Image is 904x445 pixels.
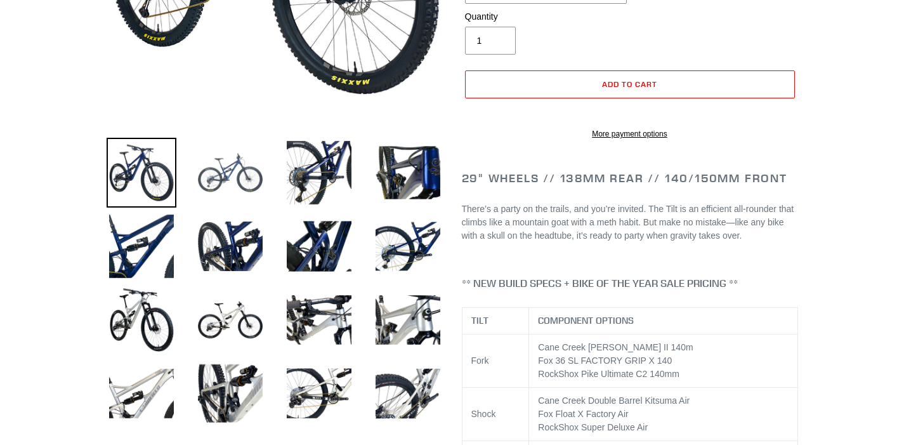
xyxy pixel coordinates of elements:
label: Quantity [465,10,627,23]
img: Load image into Gallery viewer, TILT - Complete Bike [195,211,265,281]
button: Add to cart [465,70,795,98]
img: Load image into Gallery viewer, TILT - Complete Bike [373,211,443,281]
td: Cane Creek Double Barrel Kitsuma Air Fox Float X Factory Air RockShox Super Deluxe Air [529,387,797,441]
td: Cane Creek [PERSON_NAME] II 140m Fox 36 SL FACTORY GRIP X 140 RockShox Pike Ultimate C2 140mm [529,334,797,387]
td: Fork [462,334,529,387]
img: Load image into Gallery viewer, TILT - Complete Bike [107,138,176,208]
img: Load image into Gallery viewer, TILT - Complete Bike [284,359,354,428]
img: Load image into Gallery viewer, TILT - Complete Bike [284,211,354,281]
img: Load image into Gallery viewer, TILT - Complete Bike [373,138,443,208]
a: More payment options [465,128,795,140]
img: Load image into Gallery viewer, TILT - Complete Bike [195,359,265,428]
img: Load image into Gallery viewer, TILT - Complete Bike [284,138,354,208]
span: Add to cart [602,79,657,89]
img: Load image into Gallery viewer, TILT - Complete Bike [284,285,354,355]
th: TILT [462,307,529,334]
img: Load image into Gallery viewer, TILT - Complete Bike [195,138,265,208]
img: Load image into Gallery viewer, TILT - Complete Bike [373,285,443,355]
td: Shock [462,387,529,441]
img: Load image into Gallery viewer, TILT - Complete Bike [107,211,176,281]
h2: 29" Wheels // 138mm Rear // 140/150mm Front [462,171,798,185]
th: COMPONENT OPTIONS [529,307,797,334]
img: Load image into Gallery viewer, TILT - Complete Bike [107,285,176,355]
p: There’s a party on the trails, and you’re invited. The Tilt is an efficient all-rounder that clim... [462,203,798,242]
img: Load image into Gallery viewer, TILT - Complete Bike [107,359,176,428]
img: Load image into Gallery viewer, TILT - Complete Bike [195,285,265,355]
img: Load image into Gallery viewer, TILT - Complete Bike [373,359,443,428]
h4: ** NEW BUILD SPECS + BIKE OF THE YEAR SALE PRICING ** [462,277,798,289]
